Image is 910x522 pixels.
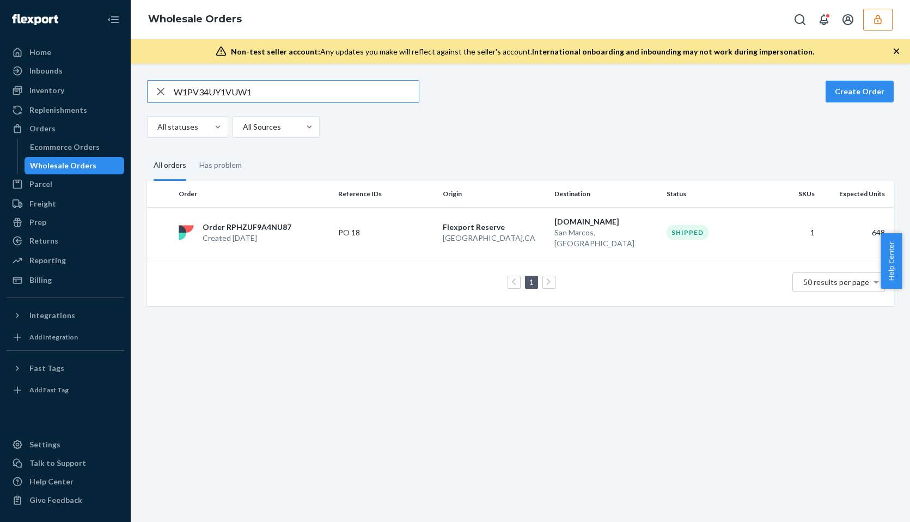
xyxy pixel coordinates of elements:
div: Inventory [29,85,64,96]
div: Add Integration [29,332,78,342]
a: Wholesale Orders [148,13,242,25]
th: Expected Units [819,181,894,207]
img: Flexport logo [12,14,58,25]
div: Settings [29,439,60,450]
div: Ecommerce Orders [30,142,100,153]
div: Billing [29,275,52,286]
input: All Sources [242,122,243,132]
a: Help Center [7,473,124,490]
div: Returns [29,235,58,246]
div: Freight [29,198,56,209]
div: Home [29,47,51,58]
button: Talk to Support [7,454,124,472]
p: PO 18 [338,227,425,238]
button: Open notifications [813,9,835,31]
button: Close Navigation [102,9,124,31]
a: Parcel [7,175,124,193]
div: Any updates you make will reflect against the seller's account. [231,46,814,57]
a: Add Integration [7,329,124,346]
th: Order [174,181,334,207]
div: All orders [154,151,186,181]
div: Inbounds [29,65,63,76]
div: Parcel [29,179,52,190]
a: Inventory [7,82,124,99]
th: Status [662,181,767,207]
a: Replenishments [7,101,124,119]
button: Open account menu [837,9,859,31]
p: [GEOGRAPHIC_DATA] , CA [443,233,546,244]
div: Fast Tags [29,363,64,374]
div: Shipped [667,225,709,240]
a: Prep [7,214,124,231]
a: Add Fast Tag [7,381,124,399]
button: Give Feedback [7,491,124,509]
div: Replenishments [29,105,87,116]
a: Freight [7,195,124,213]
a: Inbounds [7,62,124,80]
div: Give Feedback [29,495,82,506]
th: SKUs [767,181,819,207]
div: Wholesale Orders [30,160,96,171]
div: Reporting [29,255,66,266]
p: San Marcos , [GEOGRAPHIC_DATA] [554,227,658,249]
a: Home [7,44,124,61]
a: Page 1 is your current page [527,277,536,287]
div: Help Center [29,476,74,487]
button: Integrations [7,307,124,324]
button: Create Order [826,81,894,102]
button: Help Center [881,233,902,289]
span: International onboarding and inbounding may not work during impersonation. [532,47,814,56]
th: Origin [438,181,551,207]
p: Created [DATE] [203,233,291,244]
span: 50 results per page [803,277,869,287]
button: Fast Tags [7,360,124,377]
div: Orders [29,123,56,134]
th: Destination [550,181,662,207]
div: Integrations [29,310,75,321]
p: [DOMAIN_NAME] [554,216,658,227]
a: Wholesale Orders [25,157,125,174]
th: Reference IDs [334,181,438,207]
a: Billing [7,271,124,289]
td: 648 [819,207,894,258]
div: Prep [29,217,46,228]
input: All statuses [156,122,157,132]
a: Returns [7,232,124,250]
iframe: Opens a widget where you can chat to one of our agents [839,489,899,517]
span: Non-test seller account: [231,47,320,56]
p: Order RPHZUF9A4NU87 [203,222,291,233]
button: Open Search Box [789,9,811,31]
td: 1 [767,207,819,258]
div: Add Fast Tag [29,385,69,394]
a: Orders [7,120,124,137]
img: flexport logo [179,225,194,240]
input: Search orders [174,81,419,102]
a: Settings [7,436,124,453]
a: Reporting [7,252,124,269]
div: Has problem [199,151,242,179]
p: Flexport Reserve [443,222,546,233]
a: Ecommerce Orders [25,138,125,156]
div: Talk to Support [29,458,86,469]
ol: breadcrumbs [139,4,251,35]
